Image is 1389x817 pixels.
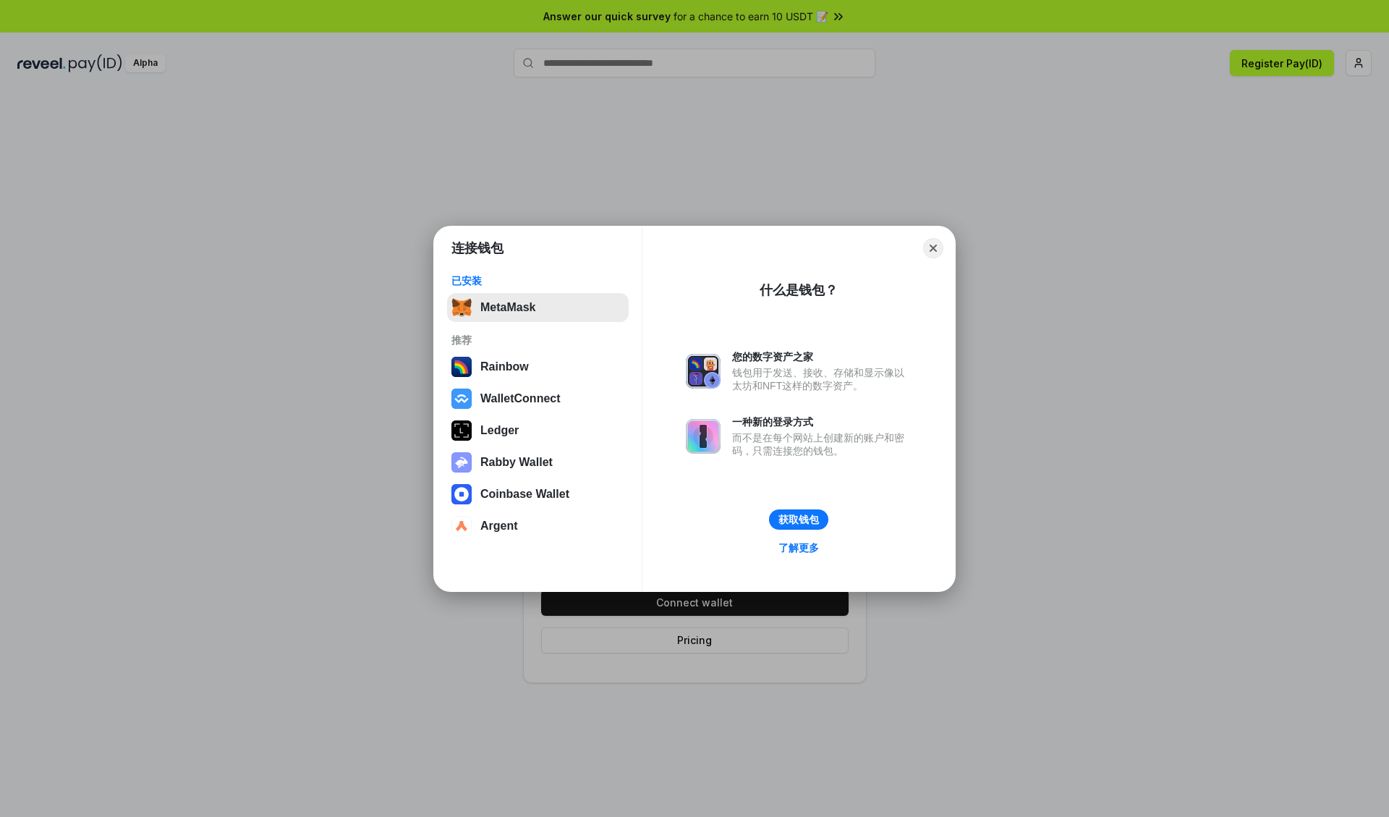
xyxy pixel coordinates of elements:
[480,392,561,405] div: WalletConnect
[480,488,569,501] div: Coinbase Wallet
[447,480,629,509] button: Coinbase Wallet
[451,334,624,347] div: 推荐
[451,389,472,409] img: svg+xml,%3Csvg%20width%3D%2228%22%20height%3D%2228%22%20viewBox%3D%220%200%2028%2028%22%20fill%3D...
[447,416,629,445] button: Ledger
[451,420,472,441] img: svg+xml,%3Csvg%20xmlns%3D%22http%3A%2F%2Fwww.w3.org%2F2000%2Fsvg%22%20width%3D%2228%22%20height%3...
[686,419,721,454] img: svg+xml,%3Csvg%20xmlns%3D%22http%3A%2F%2Fwww.w3.org%2F2000%2Fsvg%22%20fill%3D%22none%22%20viewBox...
[451,240,504,257] h1: 连接钱包
[770,538,828,557] a: 了解更多
[451,357,472,377] img: svg+xml,%3Csvg%20width%3D%22120%22%20height%3D%22120%22%20viewBox%3D%220%200%20120%20120%22%20fil...
[451,452,472,473] img: svg+xml,%3Csvg%20xmlns%3D%22http%3A%2F%2Fwww.w3.org%2F2000%2Fsvg%22%20fill%3D%22none%22%20viewBox...
[447,512,629,541] button: Argent
[480,424,519,437] div: Ledger
[778,541,819,554] div: 了解更多
[447,293,629,322] button: MetaMask
[732,366,912,392] div: 钱包用于发送、接收、存储和显示像以太坊和NFT这样的数字资产。
[447,384,629,413] button: WalletConnect
[480,360,529,373] div: Rainbow
[451,274,624,287] div: 已安装
[480,520,518,533] div: Argent
[760,281,838,299] div: 什么是钱包？
[451,516,472,536] img: svg+xml,%3Csvg%20width%3D%2228%22%20height%3D%2228%22%20viewBox%3D%220%200%2028%2028%22%20fill%3D...
[732,415,912,428] div: 一种新的登录方式
[923,238,943,258] button: Close
[480,456,553,469] div: Rabby Wallet
[451,484,472,504] img: svg+xml,%3Csvg%20width%3D%2228%22%20height%3D%2228%22%20viewBox%3D%220%200%2028%2028%22%20fill%3D...
[480,301,535,314] div: MetaMask
[447,352,629,381] button: Rainbow
[778,513,819,526] div: 获取钱包
[732,431,912,457] div: 而不是在每个网站上创建新的账户和密码，只需连接您的钱包。
[447,448,629,477] button: Rabby Wallet
[451,297,472,318] img: svg+xml,%3Csvg%20fill%3D%22none%22%20height%3D%2233%22%20viewBox%3D%220%200%2035%2033%22%20width%...
[686,354,721,389] img: svg+xml,%3Csvg%20xmlns%3D%22http%3A%2F%2Fwww.w3.org%2F2000%2Fsvg%22%20fill%3D%22none%22%20viewBox...
[732,350,912,363] div: 您的数字资产之家
[769,509,828,530] button: 获取钱包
